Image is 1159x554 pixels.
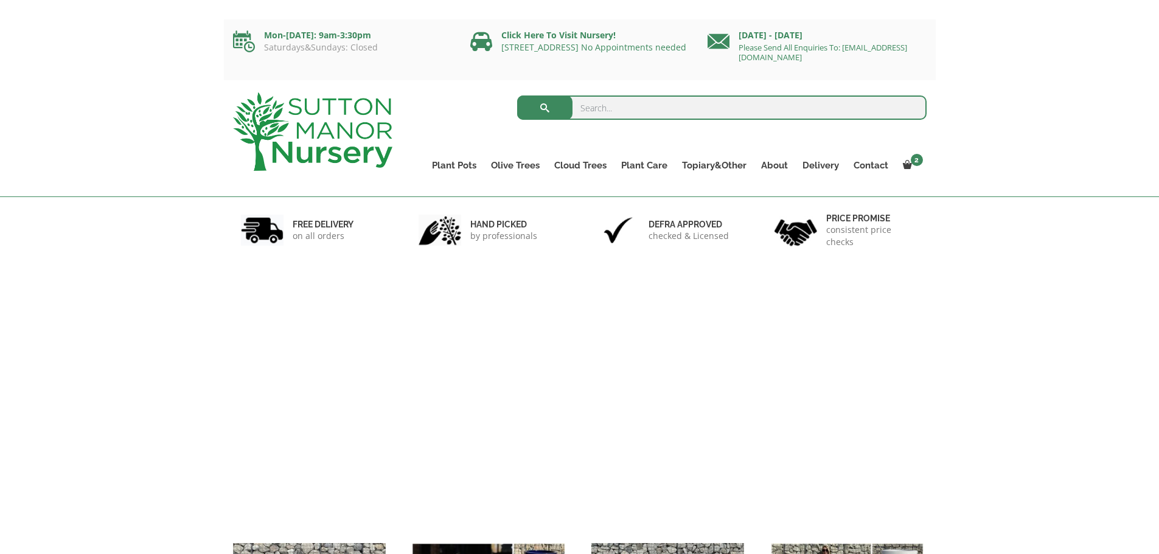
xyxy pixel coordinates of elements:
[547,157,614,174] a: Cloud Trees
[739,42,907,63] a: Please Send All Enquiries To: [EMAIL_ADDRESS][DOMAIN_NAME]
[233,28,452,43] p: Mon-[DATE]: 9am-3:30pm
[826,213,919,224] h6: Price promise
[795,157,846,174] a: Delivery
[675,157,754,174] a: Topiary&Other
[649,219,729,230] h6: Defra approved
[614,157,675,174] a: Plant Care
[233,43,452,52] p: Saturdays&Sundays: Closed
[774,212,817,249] img: 4.jpg
[846,157,896,174] a: Contact
[826,224,919,248] p: consistent price checks
[649,230,729,242] p: checked & Licensed
[517,95,927,120] input: Search...
[470,219,537,230] h6: hand picked
[754,157,795,174] a: About
[501,41,686,53] a: [STREET_ADDRESS] No Appointments needed
[470,230,537,242] p: by professionals
[293,230,353,242] p: on all orders
[241,215,284,246] img: 1.jpg
[484,157,547,174] a: Olive Trees
[293,219,353,230] h6: FREE DELIVERY
[708,28,927,43] p: [DATE] - [DATE]
[597,215,639,246] img: 3.jpg
[501,29,616,41] a: Click Here To Visit Nursery!
[425,157,484,174] a: Plant Pots
[896,157,927,174] a: 2
[233,92,392,171] img: logo
[419,215,461,246] img: 2.jpg
[911,154,923,166] span: 2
